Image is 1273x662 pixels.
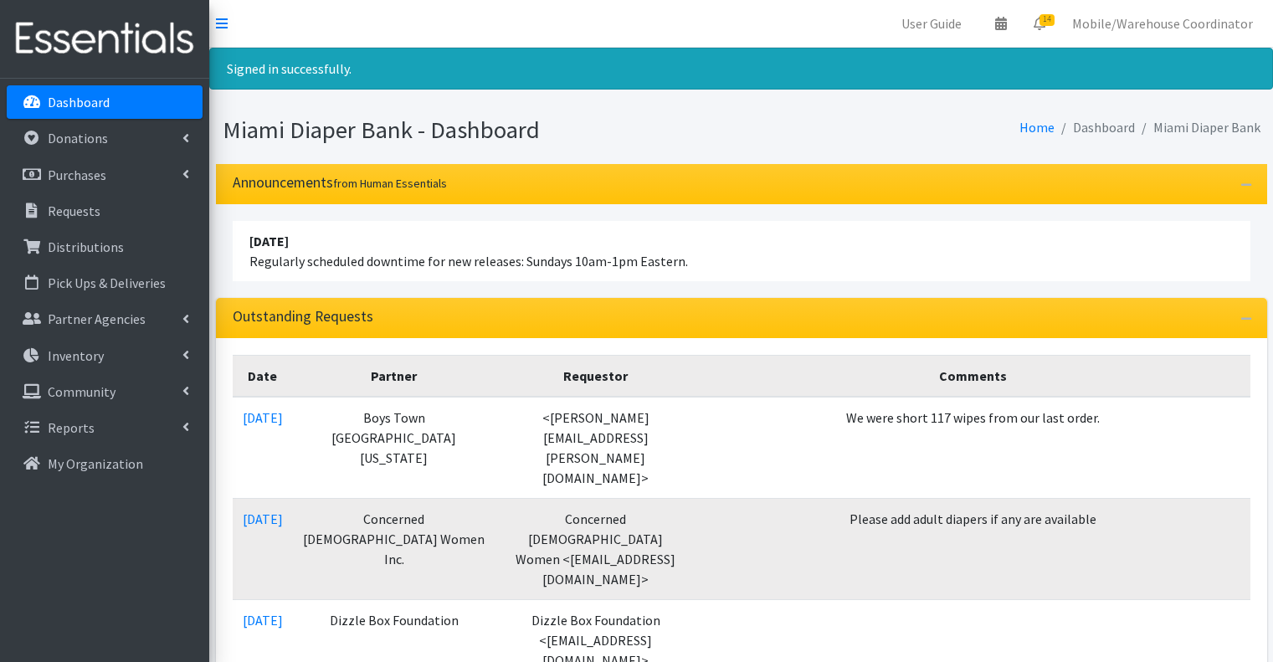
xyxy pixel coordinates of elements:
[7,121,203,155] a: Donations
[249,233,289,249] strong: [DATE]
[293,498,495,599] td: Concerned [DEMOGRAPHIC_DATA] Women Inc.
[48,94,110,110] p: Dashboard
[48,383,115,400] p: Community
[243,409,283,426] a: [DATE]
[696,355,1250,397] th: Comments
[495,498,696,599] td: Concerned [DEMOGRAPHIC_DATA] Women <[EMAIL_ADDRESS][DOMAIN_NAME]>
[1019,119,1055,136] a: Home
[243,511,283,527] a: [DATE]
[1020,7,1059,40] a: 14
[1055,115,1135,140] li: Dashboard
[495,397,696,499] td: <[PERSON_NAME][EMAIL_ADDRESS][PERSON_NAME][DOMAIN_NAME]>
[233,308,373,326] h3: Outstanding Requests
[48,275,166,291] p: Pick Ups & Deliveries
[7,302,203,336] a: Partner Agencies
[293,397,495,499] td: Boys Town [GEOGRAPHIC_DATA][US_STATE]
[243,612,283,629] a: [DATE]
[495,355,696,397] th: Requestor
[696,397,1250,499] td: We were short 117 wipes from our last order.
[1135,115,1260,140] li: Miami Diaper Bank
[7,266,203,300] a: Pick Ups & Deliveries
[696,498,1250,599] td: Please add adult diapers if any are available
[7,194,203,228] a: Requests
[223,115,736,145] h1: Miami Diaper Bank - Dashboard
[7,447,203,480] a: My Organization
[48,167,106,183] p: Purchases
[7,230,203,264] a: Distributions
[48,239,124,255] p: Distributions
[1039,14,1055,26] span: 14
[233,355,293,397] th: Date
[48,347,104,364] p: Inventory
[48,203,100,219] p: Requests
[7,411,203,444] a: Reports
[48,310,146,327] p: Partner Agencies
[888,7,975,40] a: User Guide
[48,419,95,436] p: Reports
[7,11,203,67] img: HumanEssentials
[209,48,1273,90] div: Signed in successfully.
[333,176,447,191] small: from Human Essentials
[293,355,495,397] th: Partner
[48,455,143,472] p: My Organization
[7,158,203,192] a: Purchases
[7,339,203,372] a: Inventory
[48,130,108,146] p: Donations
[7,85,203,119] a: Dashboard
[7,375,203,408] a: Community
[1059,7,1266,40] a: Mobile/Warehouse Coordinator
[233,221,1250,281] li: Regularly scheduled downtime for new releases: Sundays 10am-1pm Eastern.
[233,174,447,192] h3: Announcements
